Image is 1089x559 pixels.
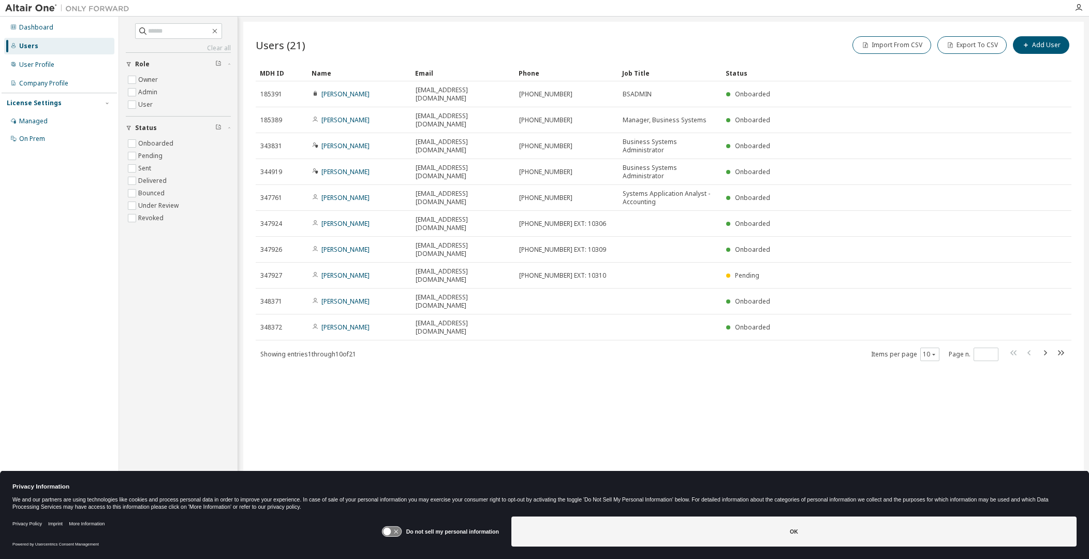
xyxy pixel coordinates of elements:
[735,141,770,150] span: Onboarded
[260,168,282,176] span: 344919
[260,116,282,124] span: 185389
[416,293,510,310] span: [EMAIL_ADDRESS][DOMAIN_NAME]
[519,271,606,280] span: [PHONE_NUMBER] EXT: 10310
[321,90,370,98] a: [PERSON_NAME]
[623,164,717,180] span: Business Systems Administrator
[416,112,510,128] span: [EMAIL_ADDRESS][DOMAIN_NAME]
[138,137,175,150] label: Onboarded
[726,65,1018,81] div: Status
[519,194,572,202] span: [PHONE_NUMBER]
[623,90,652,98] span: BSADMIN
[519,116,572,124] span: [PHONE_NUMBER]
[126,44,231,52] a: Clear all
[321,193,370,202] a: [PERSON_NAME]
[138,86,159,98] label: Admin
[19,61,54,69] div: User Profile
[321,323,370,332] a: [PERSON_NAME]
[735,297,770,306] span: Onboarded
[416,138,510,154] span: [EMAIL_ADDRESS][DOMAIN_NAME]
[260,297,282,306] span: 348371
[321,271,370,280] a: [PERSON_NAME]
[138,162,153,175] label: Sent
[19,79,68,88] div: Company Profile
[260,90,282,98] span: 185391
[949,348,998,361] span: Page n.
[138,150,165,162] label: Pending
[260,350,356,359] span: Showing entries 1 through 10 of 21
[623,190,717,206] span: Systems Application Analyst - Accounting
[260,323,282,332] span: 348372
[126,117,231,139] button: Status
[735,167,770,176] span: Onboarded
[215,60,222,68] span: Clear filter
[321,167,370,176] a: [PERSON_NAME]
[260,142,282,150] span: 343831
[138,212,166,224] label: Revoked
[19,135,45,143] div: On Prem
[623,138,717,154] span: Business Systems Administrator
[19,42,38,50] div: Users
[735,193,770,202] span: Onboarded
[256,38,305,52] span: Users (21)
[416,319,510,336] span: [EMAIL_ADDRESS][DOMAIN_NAME]
[852,36,931,54] button: Import From CSV
[312,65,407,81] div: Name
[735,219,770,228] span: Onboarded
[260,246,282,254] span: 347926
[260,194,282,202] span: 347761
[415,65,510,81] div: Email
[321,245,370,254] a: [PERSON_NAME]
[138,175,169,187] label: Delivered
[735,116,770,124] span: Onboarded
[5,3,135,13] img: Altair One
[321,219,370,228] a: [PERSON_NAME]
[923,350,937,359] button: 10
[416,267,510,284] span: [EMAIL_ADDRESS][DOMAIN_NAME]
[416,190,510,206] span: [EMAIL_ADDRESS][DOMAIN_NAME]
[416,164,510,180] span: [EMAIL_ADDRESS][DOMAIN_NAME]
[519,142,572,150] span: [PHONE_NUMBER]
[138,199,181,212] label: Under Review
[735,245,770,254] span: Onboarded
[260,65,303,81] div: MDH ID
[138,74,160,86] label: Owner
[937,36,1007,54] button: Export To CSV
[735,323,770,332] span: Onboarded
[135,124,157,132] span: Status
[135,60,150,68] span: Role
[519,168,572,176] span: [PHONE_NUMBER]
[416,241,510,258] span: [EMAIL_ADDRESS][DOMAIN_NAME]
[138,187,167,199] label: Bounced
[519,65,614,81] div: Phone
[519,90,572,98] span: [PHONE_NUMBER]
[138,98,155,111] label: User
[735,271,759,280] span: Pending
[126,53,231,76] button: Role
[622,65,717,81] div: Job Title
[416,86,510,103] span: [EMAIL_ADDRESS][DOMAIN_NAME]
[871,348,939,361] span: Items per page
[1013,36,1069,54] button: Add User
[260,271,282,280] span: 347927
[321,116,370,124] a: [PERSON_NAME]
[260,220,282,228] span: 347924
[7,99,62,107] div: License Settings
[321,297,370,306] a: [PERSON_NAME]
[735,90,770,98] span: Onboarded
[19,117,48,125] div: Managed
[623,116,707,124] span: Manager, Business Systems
[215,124,222,132] span: Clear filter
[519,220,606,228] span: [PHONE_NUMBER] EXT: 10306
[19,23,53,32] div: Dashboard
[321,141,370,150] a: [PERSON_NAME]
[416,216,510,232] span: [EMAIL_ADDRESS][DOMAIN_NAME]
[519,246,606,254] span: [PHONE_NUMBER] EXT: 10309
